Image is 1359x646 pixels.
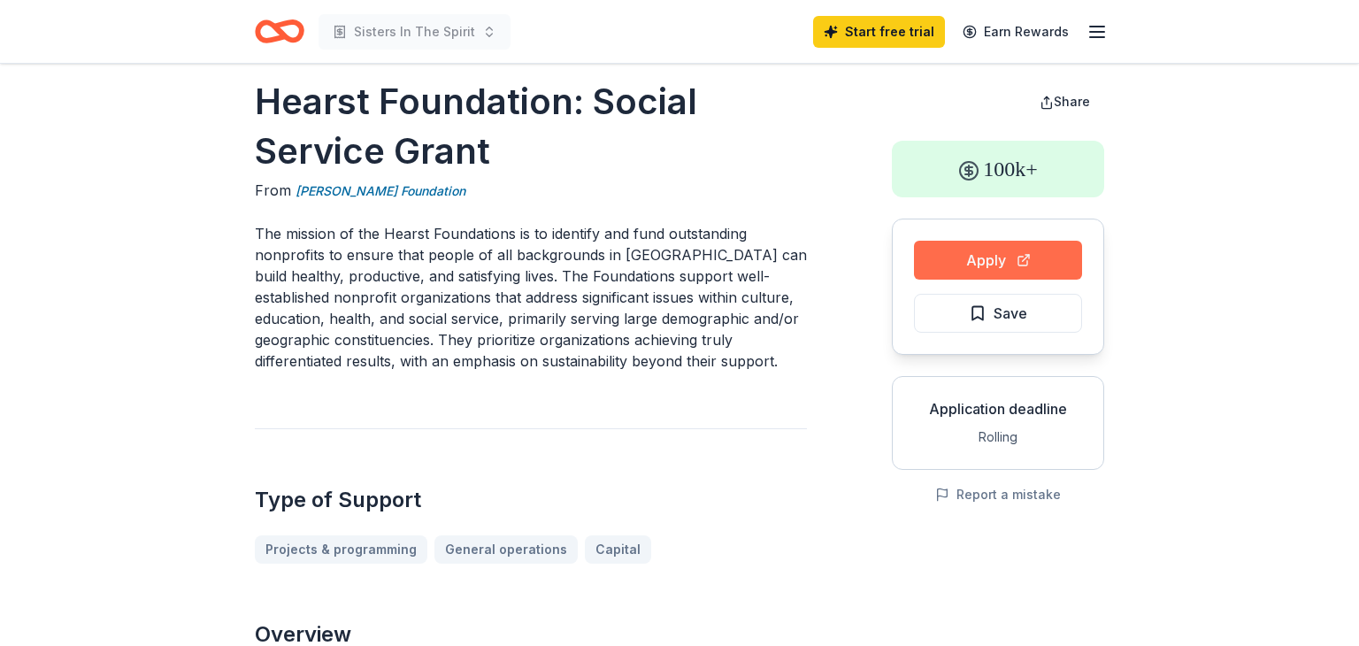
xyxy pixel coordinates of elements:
a: [PERSON_NAME] Foundation [296,181,465,202]
a: Home [255,11,304,52]
a: Earn Rewards [952,16,1079,48]
div: 100k+ [892,141,1104,197]
span: Sisters In The Spirit [354,21,475,42]
a: Capital [585,535,651,564]
span: Save [994,302,1027,325]
a: Projects & programming [255,535,427,564]
a: Start free trial [813,16,945,48]
p: The mission of the Hearst Foundations is to identify and fund outstanding nonprofits to ensure th... [255,223,807,372]
button: Apply [914,241,1082,280]
h1: Hearst Foundation: Social Service Grant [255,77,807,176]
button: Share [1025,84,1104,119]
a: General operations [434,535,578,564]
div: Rolling [907,427,1089,448]
div: Application deadline [907,398,1089,419]
button: Report a mistake [935,484,1061,505]
h2: Type of Support [255,486,807,514]
button: Sisters In The Spirit [319,14,511,50]
span: Share [1054,94,1090,109]
div: From [255,180,807,202]
button: Save [914,294,1082,333]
